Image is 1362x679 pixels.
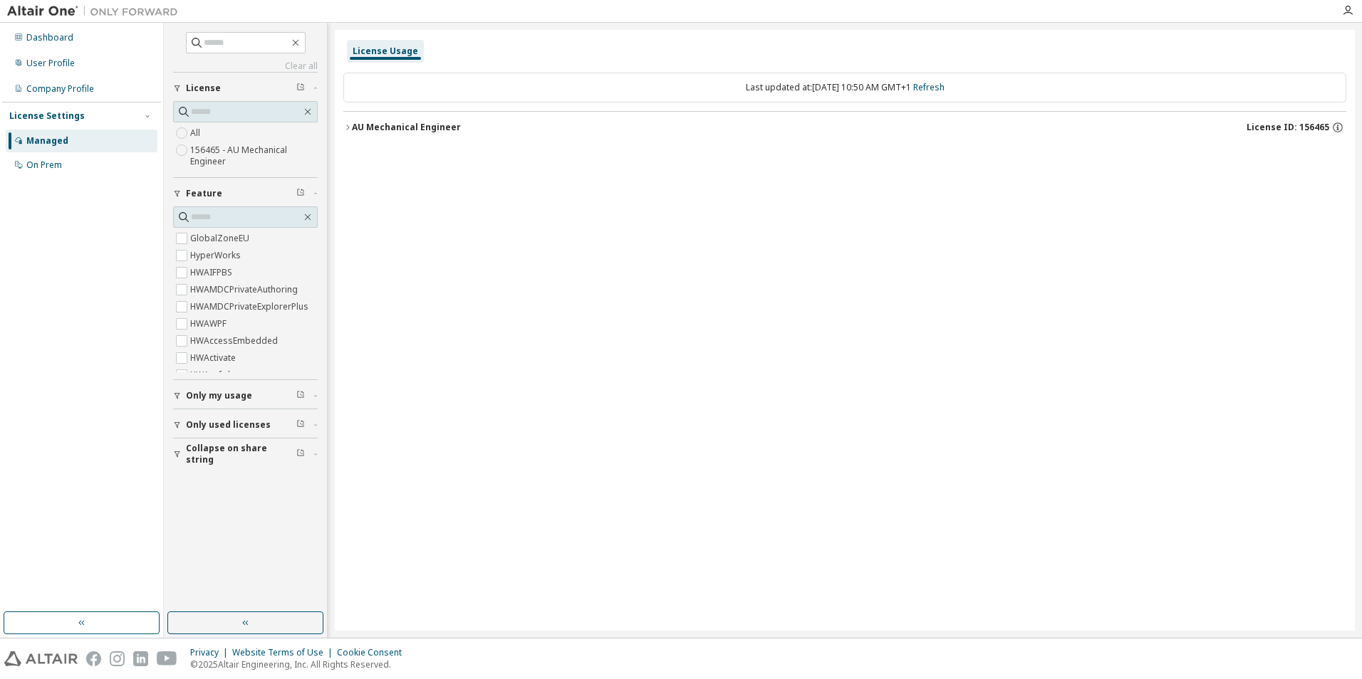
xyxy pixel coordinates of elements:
[86,651,101,666] img: facebook.svg
[296,83,305,94] span: Clear filter
[190,281,301,298] label: HWAMDCPrivateAuthoring
[343,112,1346,143] button: AU Mechanical EngineerLicense ID: 156465
[186,390,252,401] span: Only my usage
[173,60,318,72] a: Clear all
[190,230,252,247] label: GlobalZoneEU
[296,390,305,401] span: Clear filter
[296,419,305,431] span: Clear filter
[4,651,78,666] img: altair_logo.svg
[7,4,185,19] img: Altair One
[173,409,318,441] button: Only used licenses
[173,73,318,104] button: License
[232,647,337,658] div: Website Terms of Use
[26,32,73,43] div: Dashboard
[352,122,461,133] div: AU Mechanical Engineer
[190,298,311,315] label: HWAMDCPrivateExplorerPlus
[353,46,418,57] div: License Usage
[1247,122,1329,133] span: License ID: 156465
[186,443,296,465] span: Collapse on share string
[26,135,68,147] div: Managed
[173,380,318,411] button: Only my usage
[337,647,410,658] div: Cookie Consent
[157,651,177,666] img: youtube.svg
[26,83,94,95] div: Company Profile
[296,188,305,199] span: Clear filter
[186,83,221,94] span: License
[173,438,318,470] button: Collapse on share string
[190,367,236,384] label: HWAcufwh
[343,73,1346,102] div: Last updated at: [DATE] 10:50 AM GMT+1
[190,658,410,670] p: © 2025 Altair Engineering, Inc. All Rights Reserved.
[173,178,318,209] button: Feature
[190,264,235,281] label: HWAIFPBS
[133,651,148,666] img: linkedin.svg
[26,159,62,171] div: On Prem
[26,58,75,69] div: User Profile
[296,448,305,460] span: Clear filter
[190,142,318,170] label: 156465 - AU Mechanical Engineer
[913,81,945,93] a: Refresh
[190,647,232,658] div: Privacy
[110,651,125,666] img: instagram.svg
[9,110,85,122] div: License Settings
[190,247,244,264] label: HyperWorks
[186,188,222,199] span: Feature
[190,315,229,332] label: HWAWPF
[186,419,271,431] span: Only used licenses
[190,125,203,142] label: All
[190,332,281,349] label: HWAccessEmbedded
[190,349,239,367] label: HWActivate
